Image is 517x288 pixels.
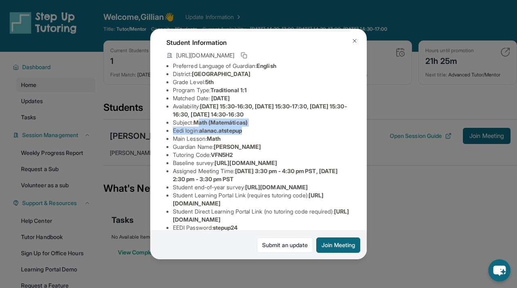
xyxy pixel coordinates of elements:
[488,259,511,282] button: chat-button
[257,237,313,253] a: Submit an update
[316,237,360,253] button: Join Meeting
[239,51,249,60] button: Copy link
[173,135,351,143] li: Main Lesson :
[351,38,358,44] img: Close Icon
[173,151,351,159] li: Tutoring Code :
[173,119,351,127] li: Subject :
[173,94,351,102] li: Matched Date:
[211,95,230,102] span: [DATE]
[207,135,221,142] span: Math
[211,151,233,158] span: VFN5H2
[166,38,351,47] h4: Student Information
[173,70,351,78] li: District:
[173,102,351,119] li: Availability:
[173,159,351,167] li: Baseline survey :
[245,184,308,191] span: [URL][DOMAIN_NAME]
[173,86,351,94] li: Program Type:
[173,208,351,224] li: Student Direct Learning Portal Link (no tutoring code required) :
[173,127,351,135] li: Eedi login :
[176,51,234,59] span: [URL][DOMAIN_NAME]
[205,78,214,85] span: 5th
[173,167,338,182] span: [DATE] 3:30 pm - 4:30 pm PST, [DATE] 2:30 pm - 3:30 pm PST
[256,62,276,69] span: English
[173,103,347,118] span: [DATE] 15:30-16:30, [DATE] 15:30-17:30, [DATE] 15:30-16:30, [DATE] 14:30-16:30
[173,143,351,151] li: Guardian Name :
[192,70,250,77] span: [GEOGRAPHIC_DATA]
[173,191,351,208] li: Student Learning Portal Link (requires tutoring code) :
[173,62,351,70] li: Preferred Language of Guardian:
[214,159,277,166] span: [URL][DOMAIN_NAME]
[173,183,351,191] li: Student end-of-year survey :
[193,119,248,126] span: Math (Matemáticas)
[173,167,351,183] li: Assigned Meeting Time :
[210,87,247,93] span: Traditional 1:1
[173,224,351,232] li: EEDI Password :
[213,224,238,231] span: stepup24
[214,143,261,150] span: [PERSON_NAME]
[199,127,242,134] span: alanac.atstepup
[173,78,351,86] li: Grade Level:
